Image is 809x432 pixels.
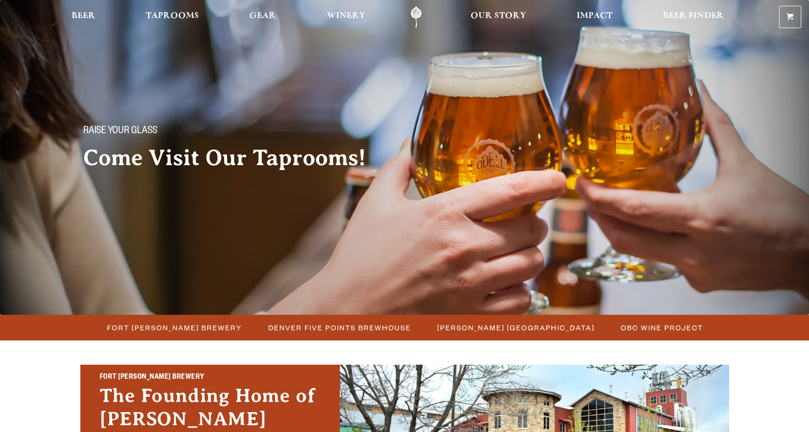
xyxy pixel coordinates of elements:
[243,6,282,28] a: Gear
[100,371,321,384] h2: Fort [PERSON_NAME] Brewery
[471,12,526,20] span: Our Story
[72,12,95,20] span: Beer
[83,125,157,138] span: Raise your glass
[107,321,242,335] span: Fort [PERSON_NAME] Brewery
[577,12,612,20] span: Impact
[327,12,366,20] span: Winery
[268,321,411,335] span: Denver Five Points Brewhouse
[83,146,385,170] h2: Come Visit Our Taprooms!
[656,6,730,28] a: Beer Finder
[65,6,102,28] a: Beer
[615,321,708,335] a: OBC Wine Project
[663,12,724,20] span: Beer Finder
[262,321,416,335] a: Denver Five Points Brewhouse
[146,12,199,20] span: Taprooms
[249,12,276,20] span: Gear
[437,321,595,335] span: [PERSON_NAME] [GEOGRAPHIC_DATA]
[101,321,247,335] a: Fort [PERSON_NAME] Brewery
[431,321,599,335] a: [PERSON_NAME] [GEOGRAPHIC_DATA]
[570,6,619,28] a: Impact
[321,6,372,28] a: Winery
[464,6,533,28] a: Our Story
[139,6,205,28] a: Taprooms
[621,321,703,335] span: OBC Wine Project
[398,6,434,28] a: Odell Home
